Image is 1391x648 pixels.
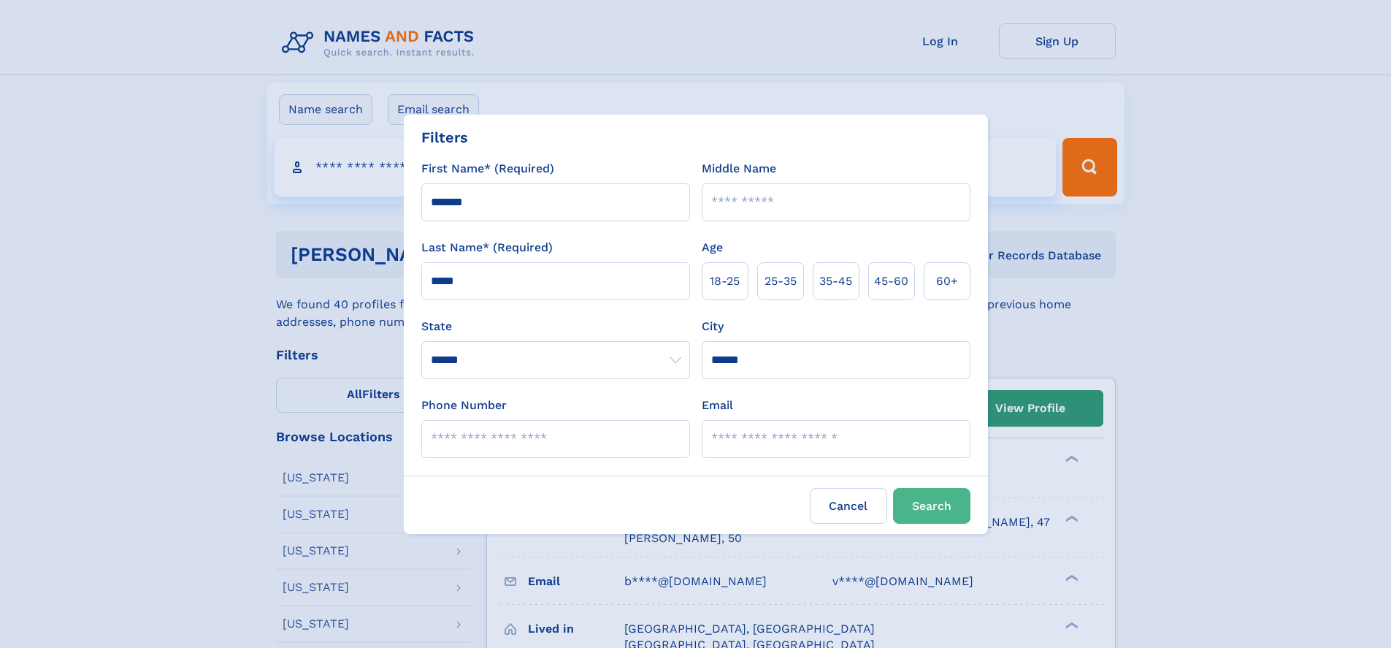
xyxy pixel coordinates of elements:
span: 45‑60 [874,272,908,290]
label: First Name* (Required) [421,160,554,178]
label: State [421,318,690,335]
span: 35‑45 [819,272,852,290]
div: Filters [421,126,468,148]
label: Cancel [810,488,887,524]
button: Search [893,488,970,524]
label: City [702,318,724,335]
label: Email [702,397,733,414]
span: 25‑35 [765,272,797,290]
span: 18‑25 [710,272,740,290]
label: Last Name* (Required) [421,239,553,256]
span: 60+ [936,272,958,290]
label: Middle Name [702,160,776,178]
label: Age [702,239,723,256]
label: Phone Number [421,397,507,414]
